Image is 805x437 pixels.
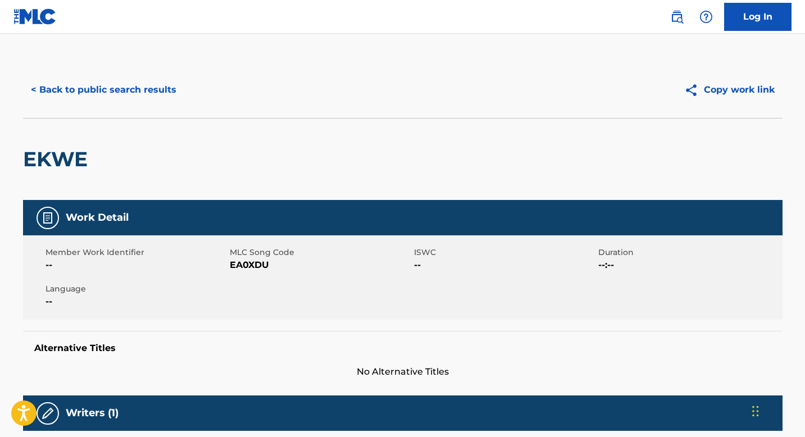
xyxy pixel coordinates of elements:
iframe: Chat Widget [749,383,805,437]
img: Writers [41,407,54,420]
span: -- [414,258,595,272]
a: Log In [724,3,792,31]
span: EA0XDU [230,258,411,272]
img: Work Detail [41,211,54,225]
h5: Writers (1) [66,407,119,420]
span: MLC Song Code [230,247,411,258]
span: -- [46,258,227,272]
span: -- [46,295,227,308]
img: search [670,10,684,24]
span: Member Work Identifier [46,247,227,258]
h5: Alternative Titles [34,343,771,354]
img: help [699,10,713,24]
div: Help [695,6,717,28]
span: --:-- [598,258,780,272]
span: ISWC [414,247,595,258]
button: < Back to public search results [23,76,184,104]
h2: EKWE [23,147,93,172]
img: MLC Logo [13,8,57,25]
span: Language [46,283,227,295]
span: No Alternative Titles [23,365,783,379]
h5: Work Detail [66,211,129,224]
img: Copy work link [684,83,704,97]
div: Drag [752,394,759,428]
a: Public Search [666,6,688,28]
span: Duration [598,247,780,258]
button: Copy work link [676,76,783,104]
